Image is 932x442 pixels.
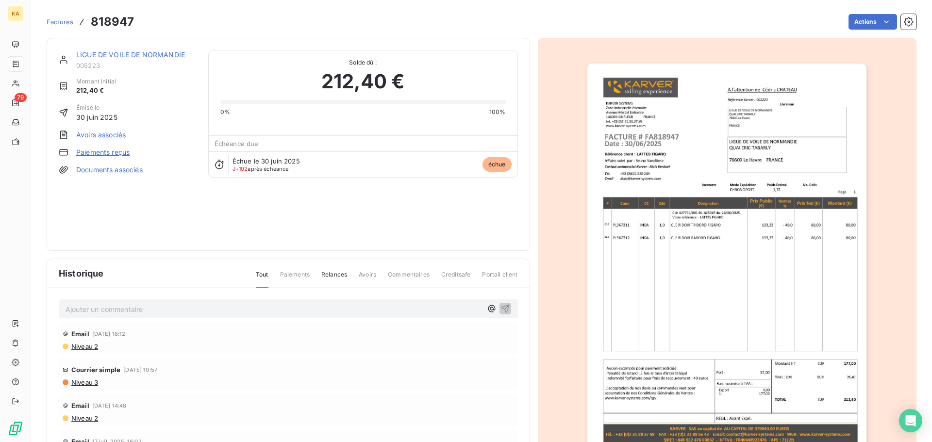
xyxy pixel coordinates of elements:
a: Avoirs associés [76,130,126,140]
span: Relances [321,270,347,287]
span: Échue le 30 juin 2025 [233,157,300,165]
a: Paiements reçus [76,147,130,157]
span: Niveau 2 [70,343,98,350]
span: J+102 [233,165,248,172]
span: 79 [15,93,27,102]
span: Montant initial [76,77,116,86]
span: Avoirs [359,270,376,287]
span: Factures [47,18,73,26]
span: Tout [256,270,268,288]
a: Documents associés [76,165,143,175]
span: 30 juin 2025 [76,112,117,122]
span: Commentaires [388,270,430,287]
span: Portail client [482,270,517,287]
span: Émise le [76,103,117,112]
h3: 818947 [91,13,134,31]
span: 212,40 € [76,86,116,96]
span: après échéance [233,166,289,172]
span: Paiements [280,270,310,287]
span: 212,40 € [321,67,404,96]
span: Solde dû : [220,58,506,67]
button: Actions [849,14,897,30]
span: 0% [220,108,230,116]
span: [DATE] 10:57 [123,367,157,373]
span: 100% [489,108,506,116]
span: Email [71,330,89,338]
span: [DATE] 18:12 [92,331,126,337]
span: Niveau 2 [70,414,98,422]
span: Échéance due [215,140,259,147]
a: Factures [47,17,73,27]
img: Logo LeanPay [8,421,23,436]
span: échue [483,157,512,172]
span: Email [71,402,89,409]
span: Creditsafe [441,270,471,287]
span: [DATE] 14:48 [92,403,127,409]
div: KA [8,6,23,21]
div: Open Intercom Messenger [899,409,922,432]
span: Courrier simple [71,366,120,374]
span: Niveau 3 [70,378,98,386]
span: 005223 [76,62,197,69]
a: LIGUE DE VOILE DE NORMANDIE [76,50,185,59]
span: Historique [59,267,104,280]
